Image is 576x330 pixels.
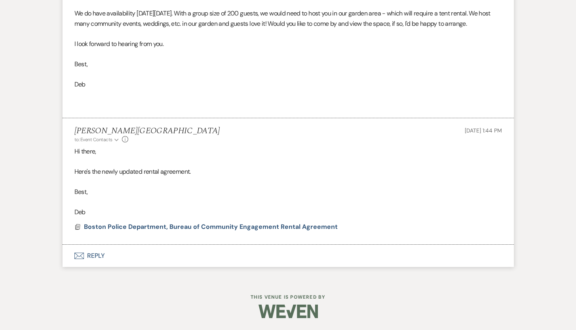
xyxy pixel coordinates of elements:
[74,146,502,157] p: Hi there,
[74,136,120,143] button: to: Event Contacts
[74,187,502,197] p: Best,
[84,223,338,231] span: Boston Police Department, Bureau of Community Engagement Rental Agreement
[74,8,502,29] p: We do have availability [DATE][DATE]. With a group size of 200 guests, we would need to host you ...
[465,127,502,134] span: [DATE] 1:44 PM
[74,59,502,69] p: Best,
[74,207,502,217] p: Deb
[84,222,340,232] button: Boston Police Department, Bureau of Community Engagement Rental Agreement
[74,167,502,177] p: Here's the newly updated rental agreement.
[74,136,112,143] span: to: Event Contacts
[74,39,502,49] p: I look forward to hearing from you.
[63,245,514,267] button: Reply
[74,126,220,136] h5: [PERSON_NAME][GEOGRAPHIC_DATA]
[74,79,502,90] p: Deb
[259,297,318,325] img: Weven Logo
